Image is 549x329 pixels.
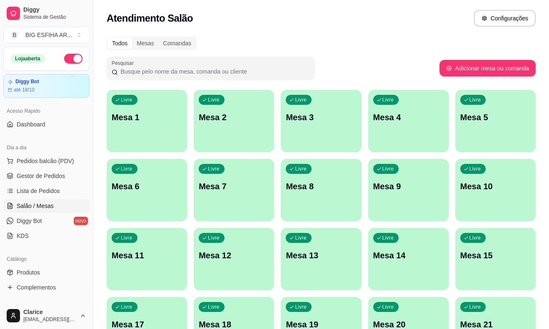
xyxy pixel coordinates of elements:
[10,54,45,63] div: Loja aberta
[112,181,182,192] p: Mesa 6
[281,228,361,290] button: LivreMesa 13
[3,229,90,242] a: KDS
[159,37,196,49] div: Comandas
[3,281,90,294] a: Complementos
[107,159,187,221] button: LivreMesa 6
[3,266,90,279] a: Produtos
[3,306,90,326] button: Clarice[EMAIL_ADDRESS][DOMAIN_NAME]
[107,228,187,290] button: LivreMesa 11
[14,87,35,93] article: até 18/10
[10,31,19,39] span: B
[118,67,310,76] input: Pesquisar
[455,159,536,221] button: LivreMesa 10
[3,154,90,168] button: Pedidos balcão (PDV)
[17,232,29,240] span: KDS
[382,304,394,310] p: Livre
[107,90,187,152] button: LivreMesa 1
[112,111,182,123] p: Mesa 1
[3,252,90,266] div: Catálogo
[23,309,76,316] span: Clarice
[439,60,536,77] button: Adicionar mesa ou comanda
[194,228,274,290] button: LivreMesa 12
[3,184,90,198] a: Lista de Pedidos
[25,31,72,39] div: BIG ESFIHA AR ...
[17,172,65,180] span: Gestor de Pedidos
[469,304,481,310] p: Livre
[15,79,39,85] article: Diggy Bot
[373,111,444,123] p: Mesa 4
[373,250,444,261] p: Mesa 14
[373,181,444,192] p: Mesa 9
[107,37,132,49] div: Todos
[194,90,274,152] button: LivreMesa 2
[295,304,307,310] p: Livre
[3,141,90,154] div: Dia a dia
[64,54,82,64] button: Alterar Status
[455,90,536,152] button: LivreMesa 5
[3,118,90,131] a: Dashboard
[3,74,90,98] a: Diggy Botaté 18/10
[286,181,356,192] p: Mesa 8
[368,90,449,152] button: LivreMesa 4
[121,304,132,310] p: Livre
[199,250,269,261] p: Mesa 12
[474,10,536,27] button: Configurações
[286,111,356,123] p: Mesa 3
[3,214,90,228] a: Diggy Botnovo
[23,316,76,323] span: [EMAIL_ADDRESS][DOMAIN_NAME]
[295,96,307,103] p: Livre
[107,12,193,25] h2: Atendimento Salão
[295,166,307,172] p: Livre
[17,283,56,292] span: Complementos
[208,235,220,241] p: Livre
[199,181,269,192] p: Mesa 7
[208,96,220,103] p: Livre
[17,217,42,225] span: Diggy Bot
[199,111,269,123] p: Mesa 2
[368,159,449,221] button: LivreMesa 9
[281,90,361,152] button: LivreMesa 3
[132,37,158,49] div: Mesas
[382,96,394,103] p: Livre
[112,250,182,261] p: Mesa 11
[3,3,90,23] a: DiggySistema de Gestão
[3,199,90,213] a: Salão / Mesas
[3,104,90,118] div: Acesso Rápido
[121,235,132,241] p: Livre
[23,6,86,14] span: Diggy
[281,159,361,221] button: LivreMesa 8
[17,187,60,195] span: Lista de Pedidos
[455,228,536,290] button: LivreMesa 15
[469,235,481,241] p: Livre
[368,228,449,290] button: LivreMesa 14
[382,166,394,172] p: Livre
[382,235,394,241] p: Livre
[121,96,132,103] p: Livre
[460,181,531,192] p: Mesa 10
[194,159,274,221] button: LivreMesa 7
[469,96,481,103] p: Livre
[17,268,40,277] span: Produtos
[17,202,54,210] span: Salão / Mesas
[23,14,86,20] span: Sistema de Gestão
[17,120,45,129] span: Dashboard
[3,27,90,43] button: Select a team
[460,111,531,123] p: Mesa 5
[121,166,132,172] p: Livre
[17,157,74,165] span: Pedidos balcão (PDV)
[3,169,90,183] a: Gestor de Pedidos
[469,166,481,172] p: Livre
[208,304,220,310] p: Livre
[208,166,220,172] p: Livre
[460,250,531,261] p: Mesa 15
[286,250,356,261] p: Mesa 13
[295,235,307,241] p: Livre
[112,59,137,67] label: Pesquisar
